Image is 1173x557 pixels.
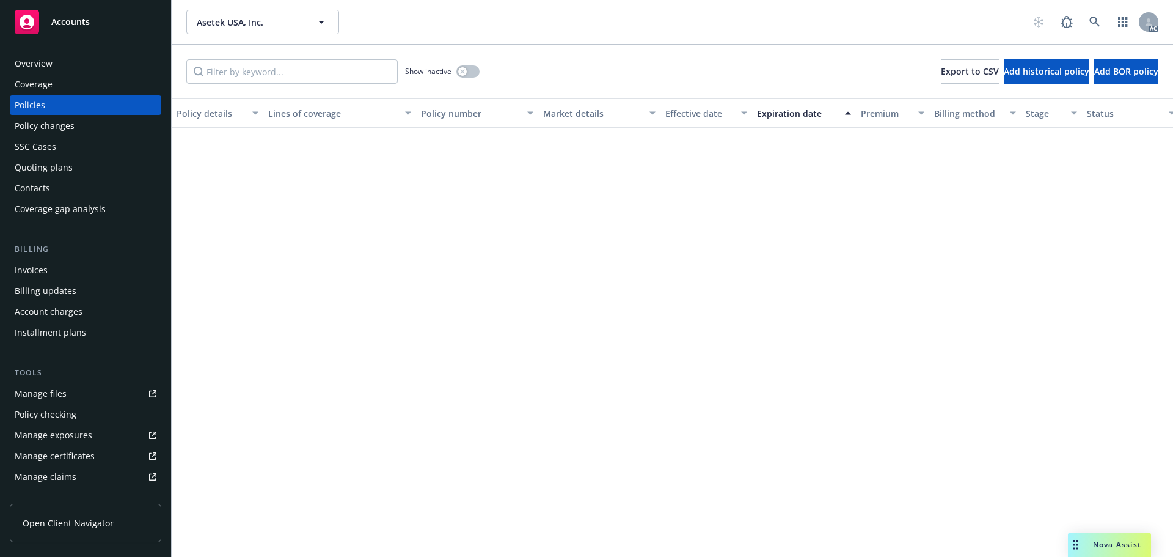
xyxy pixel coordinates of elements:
a: Accounts [10,5,161,39]
a: Coverage gap analysis [10,199,161,219]
a: Manage certificates [10,446,161,466]
div: Status [1087,107,1161,120]
a: Quoting plans [10,158,161,177]
div: Lines of coverage [268,107,398,120]
a: Switch app [1111,10,1135,34]
a: Policy changes [10,116,161,136]
a: Manage BORs [10,488,161,507]
button: Market details [538,98,660,128]
button: Premium [856,98,929,128]
div: Manage claims [15,467,76,487]
a: Overview [10,54,161,73]
div: Manage files [15,384,67,404]
div: Premium [861,107,911,120]
a: Account charges [10,302,161,322]
div: Policy checking [15,405,76,424]
span: Open Client Navigator [23,517,114,529]
div: Billing [10,243,161,256]
div: Billing method [934,107,1003,120]
button: Policy details [172,98,263,128]
div: Manage certificates [15,446,95,466]
a: SSC Cases [10,137,161,157]
span: Nova Assist [1093,539,1141,550]
div: Stage [1026,107,1064,120]
button: Nova Assist [1068,533,1151,557]
div: Policy number [421,107,520,120]
div: Account charges [15,302,82,322]
a: Manage files [10,384,161,404]
div: Policy changes [15,116,75,136]
button: Billing method [929,98,1021,128]
div: Manage exposures [15,426,92,445]
div: Coverage gap analysis [15,199,106,219]
button: Add BOR policy [1094,59,1158,84]
span: Add BOR policy [1094,65,1158,77]
div: Policies [15,95,45,115]
a: Start snowing [1026,10,1051,34]
div: Coverage [15,75,53,94]
a: Policy checking [10,405,161,424]
div: Manage BORs [15,488,72,507]
div: Billing updates [15,281,76,301]
div: SSC Cases [15,137,56,157]
span: Accounts [51,17,90,27]
button: Stage [1021,98,1082,128]
div: Contacts [15,179,50,198]
div: Market details [543,107,642,120]
button: Add historical policy [1004,59,1089,84]
a: Installment plans [10,323,161,342]
a: Policies [10,95,161,115]
button: Export to CSV [941,59,999,84]
a: Coverage [10,75,161,94]
span: Export to CSV [941,65,999,77]
div: Invoices [15,260,48,280]
a: Invoices [10,260,161,280]
button: Effective date [660,98,752,128]
a: Billing updates [10,281,161,301]
span: Show inactive [405,66,451,76]
a: Search [1083,10,1107,34]
input: Filter by keyword... [186,59,398,84]
div: Drag to move [1068,533,1083,557]
button: Policy number [416,98,538,128]
a: Report a Bug [1054,10,1079,34]
div: Overview [15,54,53,73]
div: Tools [10,367,161,379]
button: Lines of coverage [263,98,416,128]
span: Add historical policy [1004,65,1089,77]
div: Expiration date [757,107,838,120]
button: Expiration date [752,98,856,128]
div: Effective date [665,107,734,120]
a: Manage claims [10,467,161,487]
div: Installment plans [15,323,86,342]
a: Contacts [10,179,161,198]
button: Asetek USA, Inc. [186,10,339,34]
span: Asetek USA, Inc. [197,16,302,29]
a: Manage exposures [10,426,161,445]
div: Quoting plans [15,158,73,177]
div: Policy details [177,107,245,120]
